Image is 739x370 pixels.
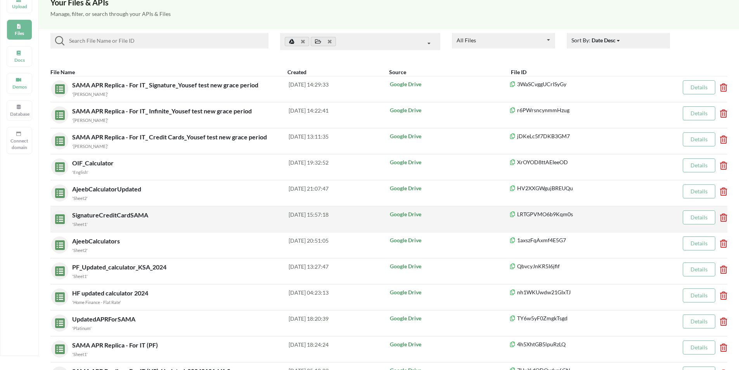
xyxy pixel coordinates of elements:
small: 'English' [72,170,88,175]
small: 'Platinum' [72,326,92,331]
button: Details [683,262,715,276]
div: [DATE] 13:11:35 [289,132,389,149]
small: 'Home Finance - Flat Rate' [72,300,121,305]
div: All Files [457,38,476,43]
img: searchIcon.svg [55,36,64,45]
span: AjeebCalculatorUpdated [72,185,143,193]
p: HV2XXGWgujBREUQu [509,184,657,192]
small: '[PERSON_NAME]' [72,144,108,149]
small: 'Sheet2' [72,248,88,253]
span: OIF_Calculator [72,159,115,167]
b: File ID [511,69,526,75]
small: 'Sheet1' [72,274,88,279]
small: 'Sheet1' [72,222,88,227]
h5: Manage, filter, or search through your APIs & Files [50,11,727,17]
small: 'Sheet2' [72,196,88,201]
p: QbvcyJnKR5I6jfif [509,262,657,270]
span: SAMA APR Replica - For IT_ Infinite_Yousef test new grace period [72,107,253,115]
div: [DATE] 15:57:18 [289,210,389,228]
p: Google Drive [390,236,510,244]
img: sheets.7a1b7961.svg [51,262,65,276]
p: Database [10,111,29,117]
img: sheets.7a1b7961.svg [51,80,65,94]
p: TY6w5yF0ZmgkTsgd [509,314,657,322]
span: SAMA APR Replica - For IT_ Signature_Yousef test new grace period [72,81,260,89]
div: [DATE] 14:22:41 [289,106,389,123]
p: Google Drive [390,314,510,322]
a: Details [691,188,708,195]
div: [DATE] 20:51:05 [289,236,389,254]
p: Google Drive [390,80,510,88]
div: Date Desc [592,36,616,44]
div: [DATE] 21:07:47 [289,184,389,202]
a: Details [691,84,708,90]
p: jDKeLc5f7DKB3GM7 [509,132,657,140]
span: HF updated calculator 2024 [72,289,150,297]
a: Details [691,344,708,351]
p: LRTGPVMO6b9Kqm0s [509,210,657,218]
div: [DATE] 18:20:39 [289,314,389,332]
img: sheets.7a1b7961.svg [51,340,65,354]
small: 'Sheet1' [72,352,88,357]
p: Files [10,30,29,36]
img: sheets.7a1b7961.svg [51,106,65,120]
img: sheets.7a1b7961.svg [51,184,65,198]
p: Google Drive [390,262,510,270]
b: File Name [50,69,75,75]
img: sheets.7a1b7961.svg [51,236,65,250]
img: sheets.7a1b7961.svg [51,210,65,224]
button: Details [683,132,715,146]
p: Google Drive [390,340,510,348]
a: Details [691,292,708,299]
p: r6PWrsncynmmHzug [509,106,657,114]
p: 3WaSCvggUCrISyGy [509,80,657,88]
p: Google Drive [390,158,510,166]
p: Google Drive [390,132,510,140]
span: SignatureCreditCardSAMA [72,211,150,219]
span: SAMA APR Replica - For IT_ Credit Cards_Yousef test new grace period [72,133,268,141]
button: Details [683,158,715,172]
input: Search File Name or File ID [64,36,265,45]
span: UpdatedAPRForSAMA [72,315,137,323]
button: Details [683,106,715,120]
a: Details [691,318,708,325]
button: Details [683,184,715,198]
button: Details [683,210,715,224]
span: Sort By: [571,37,621,43]
div: [DATE] 14:29:33 [289,80,389,97]
img: sheets.7a1b7961.svg [51,132,65,146]
img: sheets.7a1b7961.svg [51,314,65,328]
button: Details [683,340,715,354]
p: Demos [10,83,29,90]
p: Google Drive [390,210,510,218]
p: Google Drive [390,106,510,114]
p: Google Drive [390,184,510,192]
button: Details [683,80,715,94]
button: Details [683,236,715,250]
a: Details [691,240,708,247]
p: nh1WKUwdw21GIxTJ [509,288,657,296]
p: Google Drive [390,288,510,296]
p: 1axszFqAxmf4E5G7 [509,236,657,244]
small: '[PERSON_NAME]' [72,92,108,97]
img: sheets.7a1b7961.svg [51,158,65,172]
a: Details [691,214,708,221]
a: Details [691,110,708,116]
b: Created [287,69,306,75]
p: 4h5XhtGB5lpuRzLQ [509,340,657,348]
div: [DATE] 04:23:13 [289,288,389,306]
span: AjeebCalculators [72,237,121,245]
a: Details [691,162,708,168]
p: Docs [10,57,29,63]
img: sheets.7a1b7961.svg [51,288,65,302]
p: XrOYOD8ttAEIeeOD [509,158,657,166]
p: Upload [10,3,29,10]
div: [DATE] 18:24:24 [289,340,389,358]
button: Details [683,288,715,302]
div: [DATE] 19:32:52 [289,158,389,175]
div: [DATE] 13:27:47 [289,262,389,280]
p: Connect domain [10,137,29,151]
small: '[PERSON_NAME]' [72,118,108,123]
a: Details [691,136,708,142]
span: SAMA APR Replica - For IT (PF) [72,341,159,349]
